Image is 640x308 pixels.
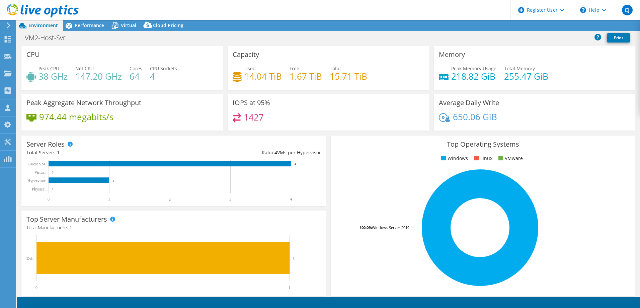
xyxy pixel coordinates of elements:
[28,162,45,166] text: Guest VM
[52,171,54,174] text: 0
[453,113,497,121] h4: 650.06 GiB
[439,51,465,58] h3: Memory
[26,256,33,261] text: Dell
[290,197,292,202] text: 4
[244,113,264,121] h4: 1427
[35,285,37,290] text: 0
[69,224,72,231] span: 1
[293,256,295,260] text: 1
[289,285,291,290] text: 1
[32,187,46,191] text: Physical
[150,73,177,80] h4: 4
[153,22,183,28] span: Cloud Pricing
[290,73,322,80] h4: 1.67 TiB
[48,197,50,202] text: 0
[75,65,94,72] span: Net CPU
[244,65,256,72] span: Used
[130,65,142,72] span: Cores
[39,113,113,121] h4: 974.44 megabits/s
[244,73,282,80] h4: 14.04 TiB
[622,5,633,15] span: CJ
[439,99,499,106] h3: Average Daily Write
[169,197,171,202] text: 2
[330,73,367,80] h4: 15.71 TiB
[26,141,65,148] h3: Server Roles
[27,178,46,183] text: Hypervisor
[336,141,630,148] h3: Top Operating Systems
[26,99,141,106] h3: Peak Aggregate Network Throughput
[150,65,177,72] span: CPU Sockets
[38,65,59,72] span: Peak CPU
[451,73,496,80] h4: 218.82 GiB
[57,149,60,156] span: 1
[34,170,46,175] text: Virtual
[290,65,299,72] span: Free
[75,22,104,28] span: Performance
[451,65,496,72] span: Peak Memory Usage
[26,149,174,156] div: Total Servers:
[26,51,40,58] h3: CPU
[26,224,321,231] h4: Total Manufacturers:
[26,216,107,223] h3: Top Server Manufacturers
[52,187,54,191] text: 0
[233,99,270,106] h3: IOPS at 95%
[174,149,321,156] div: Ratio: VMs per Hypervisor
[108,197,110,202] text: 1
[229,197,231,202] text: 3
[233,51,259,58] h3: Capacity
[330,65,341,72] span: Total
[22,34,76,42] h1: VM2-Host-Svr
[372,225,409,230] tspan: Windows Server 2019
[121,22,136,28] span: Virtual
[359,225,372,230] tspan: 100.0%
[504,73,548,80] h4: 255.47 GiB
[75,73,122,80] h4: 147.20 GHz
[112,179,114,182] text: 1
[607,33,630,43] a: Print
[130,73,142,80] h4: 64
[497,155,523,162] li: VMware
[274,149,277,156] span: 4
[38,73,68,80] h4: 38 GHz
[472,155,492,162] li: Linux
[28,22,58,28] span: Environment
[580,7,586,13] svg: \n
[504,65,535,72] span: Total Memory
[295,162,296,166] text: 4
[439,155,468,162] li: Windows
